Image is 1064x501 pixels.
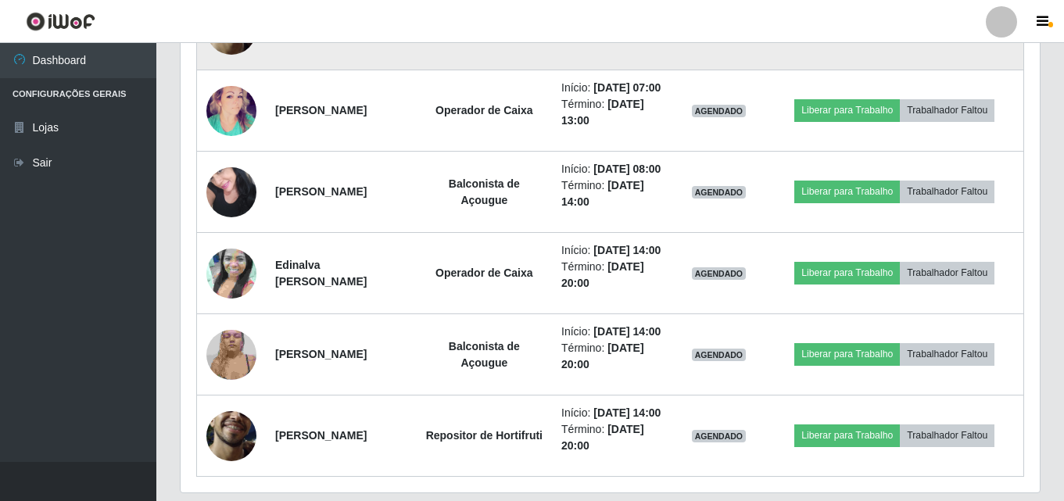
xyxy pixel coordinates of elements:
[275,348,367,360] strong: [PERSON_NAME]
[900,181,994,202] button: Trabalhador Faltou
[275,259,367,288] strong: Edinalva [PERSON_NAME]
[206,73,256,148] img: 1598866679921.jpeg
[275,185,367,198] strong: [PERSON_NAME]
[26,12,95,31] img: CoreUI Logo
[435,104,533,116] strong: Operador de Caixa
[561,177,662,210] li: Término:
[561,324,662,340] li: Início:
[561,421,662,454] li: Término:
[206,321,256,388] img: 1674608035809.jpeg
[426,429,543,442] strong: Repositor de Hortifruti
[692,349,747,361] span: AGENDADO
[593,325,661,338] time: [DATE] 14:00
[206,159,256,225] img: 1746197830896.jpeg
[561,161,662,177] li: Início:
[561,242,662,259] li: Início:
[794,262,900,284] button: Liberar para Trabalho
[561,405,662,421] li: Início:
[900,343,994,365] button: Trabalhador Faltou
[561,80,662,96] li: Início:
[794,99,900,121] button: Liberar para Trabalho
[692,430,747,442] span: AGENDADO
[692,267,747,280] span: AGENDADO
[561,340,662,373] li: Término:
[593,163,661,175] time: [DATE] 08:00
[435,267,533,279] strong: Operador de Caixa
[593,81,661,94] time: [DATE] 07:00
[561,259,662,292] li: Término:
[593,406,661,419] time: [DATE] 14:00
[561,96,662,129] li: Término:
[900,262,994,284] button: Trabalhador Faltou
[206,229,256,318] img: 1650687338616.jpeg
[275,429,367,442] strong: [PERSON_NAME]
[692,186,747,199] span: AGENDADO
[275,104,367,116] strong: [PERSON_NAME]
[449,340,520,369] strong: Balconista de Açougue
[900,424,994,446] button: Trabalhador Faltou
[692,105,747,117] span: AGENDADO
[900,99,994,121] button: Trabalhador Faltou
[794,343,900,365] button: Liberar para Trabalho
[794,181,900,202] button: Liberar para Trabalho
[206,380,256,491] img: 1755034904390.jpeg
[449,177,520,206] strong: Balconista de Açougue
[794,424,900,446] button: Liberar para Trabalho
[593,244,661,256] time: [DATE] 14:00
